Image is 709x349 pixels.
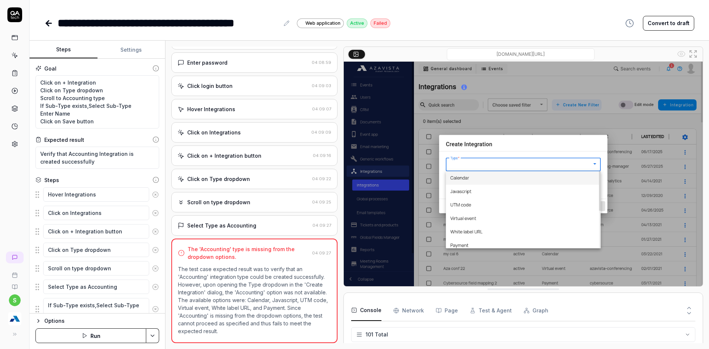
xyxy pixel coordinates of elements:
[44,176,59,184] div: Steps
[149,261,162,276] button: Remove step
[370,18,390,28] div: Failed
[35,187,159,202] div: Suggestions
[149,187,162,202] button: Remove step
[44,317,159,325] div: Options
[351,300,381,321] button: Console
[344,62,703,286] img: Screenshot
[675,48,687,60] button: Show all interative elements
[621,16,638,31] button: View version history
[149,302,162,317] button: Remove step
[187,105,235,113] div: Hover Integrations
[44,65,56,72] div: Goal
[436,300,458,321] button: Page
[187,222,256,229] div: Select Type as Accounting
[187,152,261,160] div: Click on + Integration button
[3,306,26,327] button: Azavista Logo
[149,243,162,257] button: Remove step
[297,18,344,28] a: Web application
[187,129,241,136] div: Click on Integrations
[149,280,162,294] button: Remove step
[178,265,331,335] p: The test case expected result was to verify that an 'Accounting' integration type could be create...
[311,130,331,135] time: 04:09:09
[347,18,367,28] div: Active
[35,224,159,239] div: Suggestions
[149,224,162,239] button: Remove step
[35,317,159,325] button: Options
[35,261,159,276] div: Suggestions
[393,300,424,321] button: Network
[187,82,233,90] div: Click login button
[149,206,162,220] button: Remove step
[35,242,159,258] div: Suggestions
[35,279,159,295] div: Suggestions
[305,20,340,27] span: Web application
[6,252,24,263] a: New conversation
[312,199,331,205] time: 04:09:25
[97,41,165,59] button: Settings
[187,175,250,183] div: Click on Type dropdown
[312,83,331,88] time: 04:09:03
[35,328,146,343] button: Run
[188,245,309,261] div: The 'Accounting' type is missing from the dropdown options.
[187,198,250,206] div: Scroll on type dropdown
[687,48,699,60] button: Open in full screen
[9,294,21,306] button: s
[8,312,21,325] img: Azavista Logo
[35,298,159,321] div: Suggestions
[312,176,331,181] time: 04:09:22
[470,300,512,321] button: Test & Agent
[30,41,97,59] button: Steps
[524,300,548,321] button: Graph
[44,136,84,144] div: Expected result
[187,59,227,66] div: Enter password
[312,250,331,256] time: 04:09:27
[643,16,694,31] button: Convert to draft
[3,266,26,278] a: Book a call with us
[312,106,331,112] time: 04:09:07
[35,205,159,221] div: Suggestions
[312,223,331,228] time: 04:09:27
[312,60,331,65] time: 04:08:59
[313,153,331,158] time: 04:09:16
[3,278,26,290] a: Documentation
